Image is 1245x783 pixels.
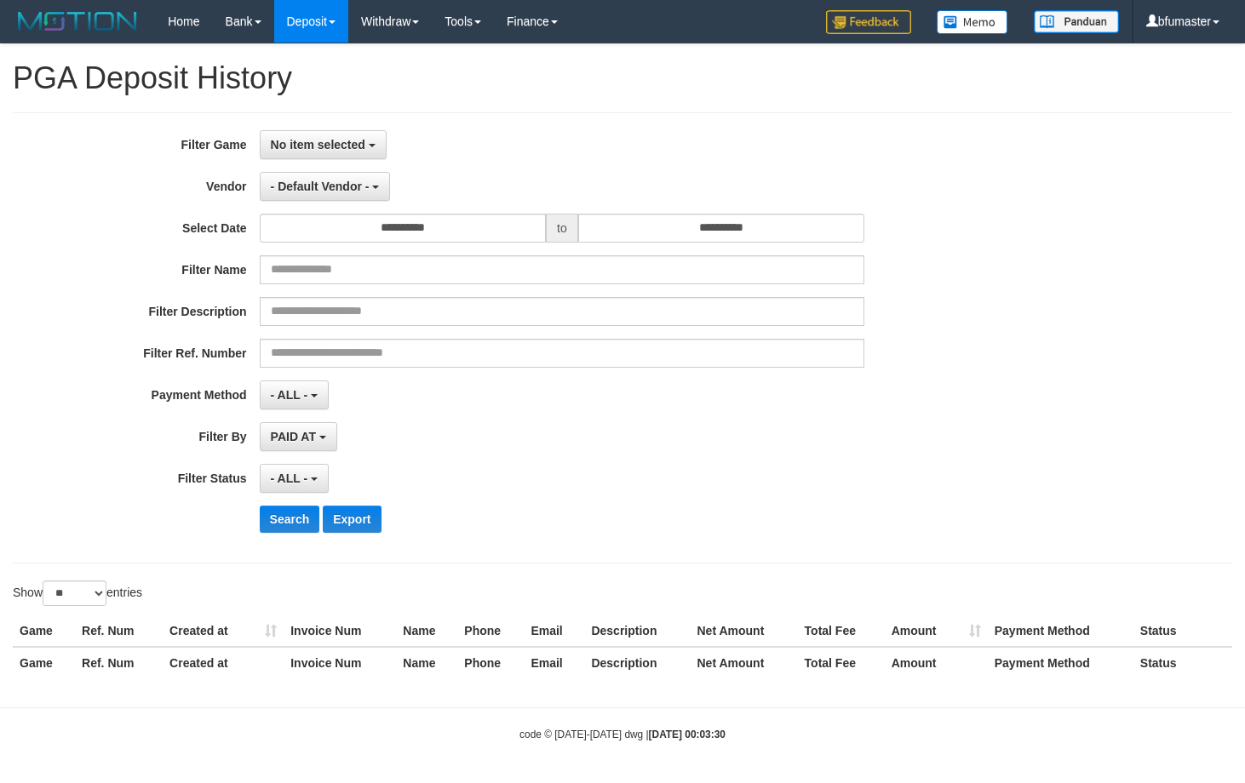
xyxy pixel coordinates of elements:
th: Net Amount [691,647,798,678]
button: - ALL - [260,380,329,409]
span: No item selected [271,138,365,151]
th: Email [524,615,584,647]
label: Show entries [13,580,142,606]
select: Showentries [43,580,106,606]
th: Game [13,647,75,678]
button: Search [260,506,320,533]
th: Created at [163,615,284,647]
th: Description [584,615,690,647]
th: Email [524,647,584,678]
strong: [DATE] 00:03:30 [649,729,726,740]
th: Status [1133,647,1232,678]
th: Phone [457,647,524,678]
img: panduan.png [1034,10,1119,33]
span: to [546,214,578,243]
span: - ALL - [271,472,308,485]
th: Amount [885,647,988,678]
img: Button%20Memo.svg [937,10,1008,34]
img: Feedback.jpg [826,10,911,34]
th: Name [396,615,457,647]
button: - Default Vendor - [260,172,391,201]
th: Status [1133,615,1232,647]
th: Net Amount [691,615,798,647]
th: Invoice Num [284,615,396,647]
th: Description [584,647,690,678]
th: Created at [163,647,284,678]
button: - ALL - [260,464,329,493]
th: Amount [885,615,988,647]
th: Phone [457,615,524,647]
th: Name [396,647,457,678]
th: Total Fee [798,615,885,647]
span: - Default Vendor - [271,180,370,193]
span: - ALL - [271,388,308,402]
h1: PGA Deposit History [13,61,1232,95]
th: Invoice Num [284,647,396,678]
button: No item selected [260,130,387,159]
th: Ref. Num [75,647,163,678]
th: Payment Method [988,647,1133,678]
span: PAID AT [271,430,316,443]
button: PAID AT [260,422,337,451]
th: Ref. Num [75,615,163,647]
button: Export [323,506,381,533]
img: MOTION_logo.png [13,9,142,34]
small: code © [DATE]-[DATE] dwg | [519,729,726,740]
th: Payment Method [988,615,1133,647]
th: Total Fee [798,647,885,678]
th: Game [13,615,75,647]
